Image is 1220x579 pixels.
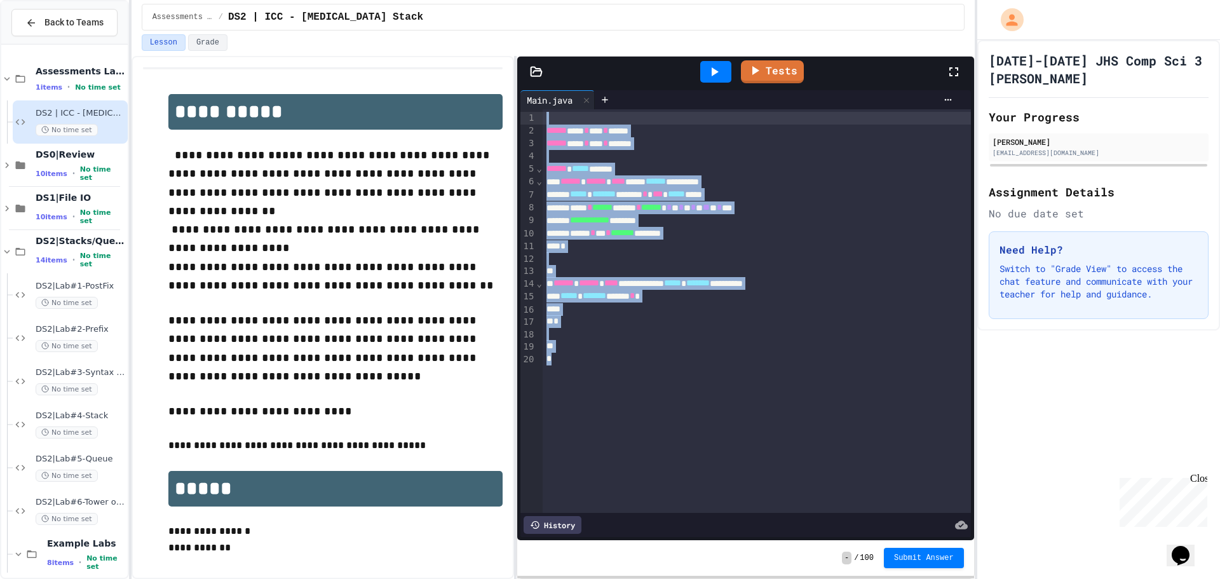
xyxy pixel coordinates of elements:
[989,183,1209,201] h2: Assignment Details
[36,281,125,292] span: DS2|Lab#1-PostFix
[36,383,98,395] span: No time set
[36,367,125,378] span: DS2|Lab#3-Syntax Checker
[80,252,125,268] span: No time set
[520,90,595,109] div: Main.java
[989,108,1209,126] h2: Your Progress
[520,137,536,150] div: 3
[36,170,67,178] span: 10 items
[520,290,536,303] div: 15
[536,163,542,174] span: Fold line
[228,10,423,25] span: DS2 | ICC - Stutter Stack
[36,192,125,203] span: DS1|File IO
[5,5,88,81] div: Chat with us now!Close
[520,341,536,353] div: 19
[36,297,98,309] span: No time set
[67,82,70,92] span: •
[520,329,536,341] div: 18
[520,278,536,290] div: 14
[36,235,125,247] span: DS2|Stacks/Queues
[894,553,954,563] span: Submit Answer
[520,163,536,175] div: 5
[884,548,964,568] button: Submit Answer
[520,125,536,137] div: 2
[36,411,125,421] span: DS2|Lab#4-Stack
[524,516,581,534] div: History
[520,253,536,266] div: 12
[536,278,542,289] span: Fold line
[989,206,1209,221] div: No due date set
[520,214,536,227] div: 9
[860,553,874,563] span: 100
[72,168,75,179] span: •
[47,559,74,567] span: 8 items
[520,240,536,253] div: 11
[72,255,75,265] span: •
[520,304,536,317] div: 16
[79,557,81,568] span: •
[854,553,858,563] span: /
[44,16,104,29] span: Back to Teams
[36,340,98,352] span: No time set
[1000,262,1198,301] p: Switch to "Grade View" to access the chat feature and communicate with your teacher for help and ...
[993,136,1205,147] div: [PERSON_NAME]
[86,554,125,571] span: No time set
[520,175,536,188] div: 6
[75,83,121,92] span: No time set
[536,176,542,186] span: Fold line
[1167,528,1207,566] iframe: chat widget
[36,124,98,136] span: No time set
[152,12,213,22] span: Assessments Labs 2025 - 2026
[36,497,125,508] span: DS2|Lab#6-Tower of [GEOGRAPHIC_DATA](Extra Credit)
[520,316,536,329] div: 17
[36,324,125,335] span: DS2|Lab#2-Prefix
[36,426,98,439] span: No time set
[520,189,536,201] div: 7
[520,201,536,214] div: 8
[520,112,536,125] div: 1
[520,150,536,163] div: 4
[989,51,1209,87] h1: [DATE]-[DATE] JHS Comp Sci 3 [PERSON_NAME]
[36,149,125,160] span: DS0|Review
[520,228,536,240] div: 10
[36,65,125,77] span: Assessments Labs [DATE] - [DATE]
[11,9,118,36] button: Back to Teams
[36,83,62,92] span: 1 items
[520,93,579,107] div: Main.java
[80,208,125,225] span: No time set
[36,108,125,119] span: DS2 | ICC - [MEDICAL_DATA] Stack
[219,12,223,22] span: /
[188,34,227,51] button: Grade
[36,513,98,525] span: No time set
[36,470,98,482] span: No time set
[520,265,536,278] div: 13
[1000,242,1198,257] h3: Need Help?
[1115,473,1207,527] iframe: chat widget
[36,213,67,221] span: 10 items
[36,454,125,465] span: DS2|Lab#5-Queue
[987,5,1027,34] div: My Account
[80,165,125,182] span: No time set
[36,256,67,264] span: 14 items
[72,212,75,222] span: •
[47,538,125,549] span: Example Labs
[741,60,804,83] a: Tests
[993,148,1205,158] div: [EMAIL_ADDRESS][DOMAIN_NAME]
[520,353,536,366] div: 20
[142,34,186,51] button: Lesson
[842,552,851,564] span: -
